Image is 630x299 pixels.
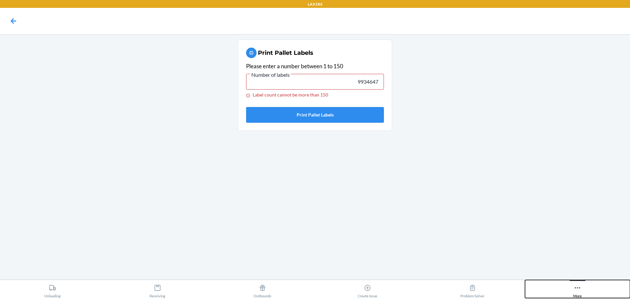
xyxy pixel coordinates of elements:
[315,280,420,298] button: Create Issue
[246,74,384,90] input: Number of labels Label count cannot be more than 150
[420,280,525,298] button: Problem Solver
[358,282,377,298] div: Create Issue
[44,282,61,298] div: Unloading
[250,72,291,78] span: Number of labels
[246,107,384,123] button: Print Pallet Labels
[525,280,630,298] button: More
[246,62,384,71] div: Please enter a number between 1 to 150
[308,1,322,7] p: LAX1RS
[105,280,210,298] button: Receiving
[210,280,315,298] button: Outbounds
[246,92,384,98] div: Label count cannot be more than 150
[254,282,271,298] div: Outbounds
[150,282,165,298] div: Receiving
[258,49,313,57] h2: Print Pallet Labels
[573,282,582,298] div: More
[460,282,485,298] div: Problem Solver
